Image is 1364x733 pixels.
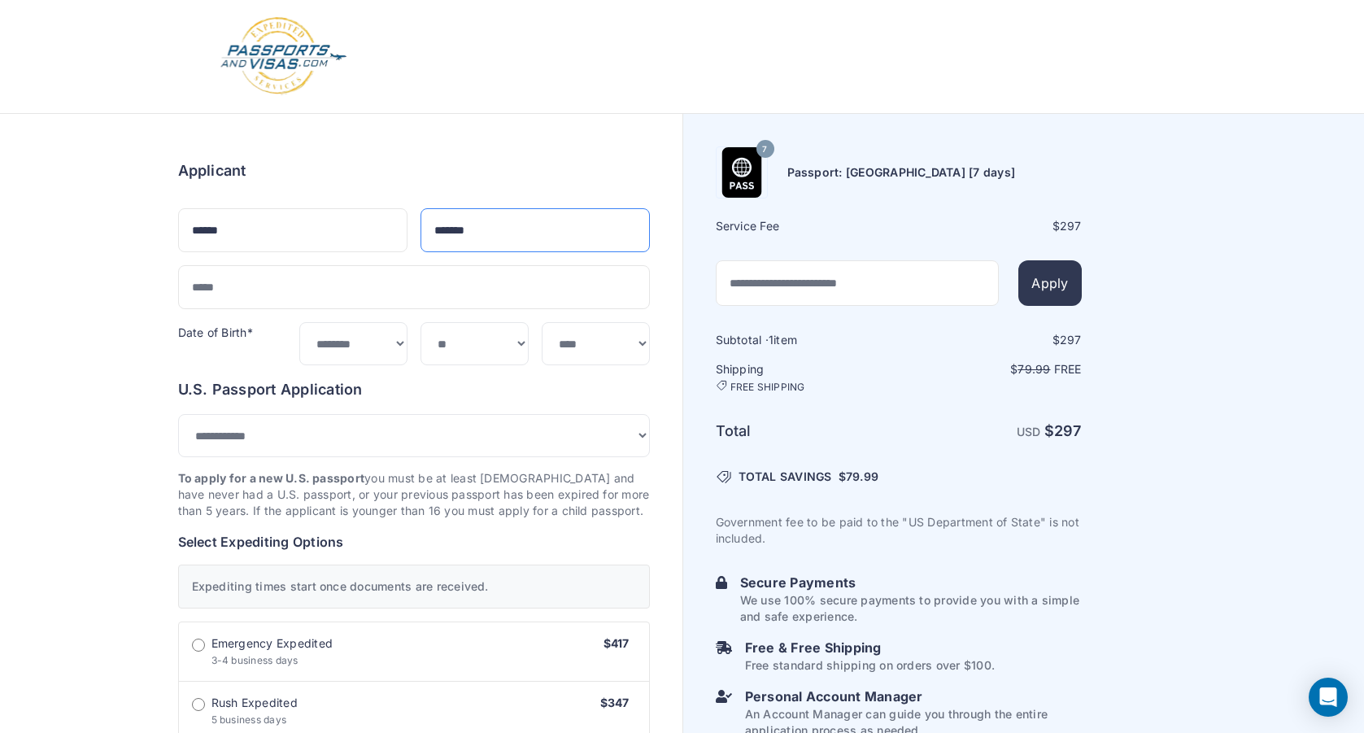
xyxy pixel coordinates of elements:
span: $417 [604,636,630,650]
strong: $ [1044,422,1082,439]
div: Expediting times start once documents are received. [178,565,650,609]
h6: Subtotal · item [716,332,897,348]
p: $ [900,361,1082,377]
span: 3-4 business days [211,654,299,666]
h6: U.S. Passport Application [178,378,650,401]
label: Date of Birth* [178,325,253,339]
div: $ [900,332,1082,348]
p: you must be at least [DEMOGRAPHIC_DATA] and have never had a U.S. passport, or your previous pass... [178,470,650,519]
span: 7 [762,139,767,160]
h6: Select Expediting Options [178,532,650,552]
p: Government fee to be paid to the "US Department of State" is not included. [716,514,1082,547]
span: Free [1054,362,1082,376]
span: Rush Expedited [211,695,298,711]
h6: Free & Free Shipping [745,638,995,657]
strong: To apply for a new U.S. passport [178,471,365,485]
span: FREE SHIPPING [730,381,805,394]
h6: Shipping [716,361,897,394]
span: 1 [769,333,774,347]
h6: Applicant [178,159,246,182]
span: 79.99 [1018,362,1050,376]
span: $ [839,469,878,485]
span: 79.99 [846,469,878,483]
span: 297 [1060,333,1082,347]
h6: Service Fee [716,218,897,234]
div: Open Intercom Messenger [1309,678,1348,717]
span: 5 business days [211,713,287,726]
div: $ [900,218,1082,234]
button: Apply [1018,260,1081,306]
span: Emergency Expedited [211,635,333,652]
h6: Passport: [GEOGRAPHIC_DATA] [7 days] [787,164,1016,181]
span: 297 [1054,422,1082,439]
span: 297 [1060,219,1082,233]
h6: Secure Payments [740,573,1082,592]
p: Free standard shipping on orders over $100. [745,657,995,674]
img: Logo [219,16,348,97]
h6: Total [716,420,897,443]
img: Product Name [717,147,767,198]
span: TOTAL SAVINGS [739,469,832,485]
p: We use 100% secure payments to provide you with a simple and safe experience. [740,592,1082,625]
span: $347 [600,696,630,709]
span: USD [1017,425,1041,438]
h6: Personal Account Manager [745,687,1082,706]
